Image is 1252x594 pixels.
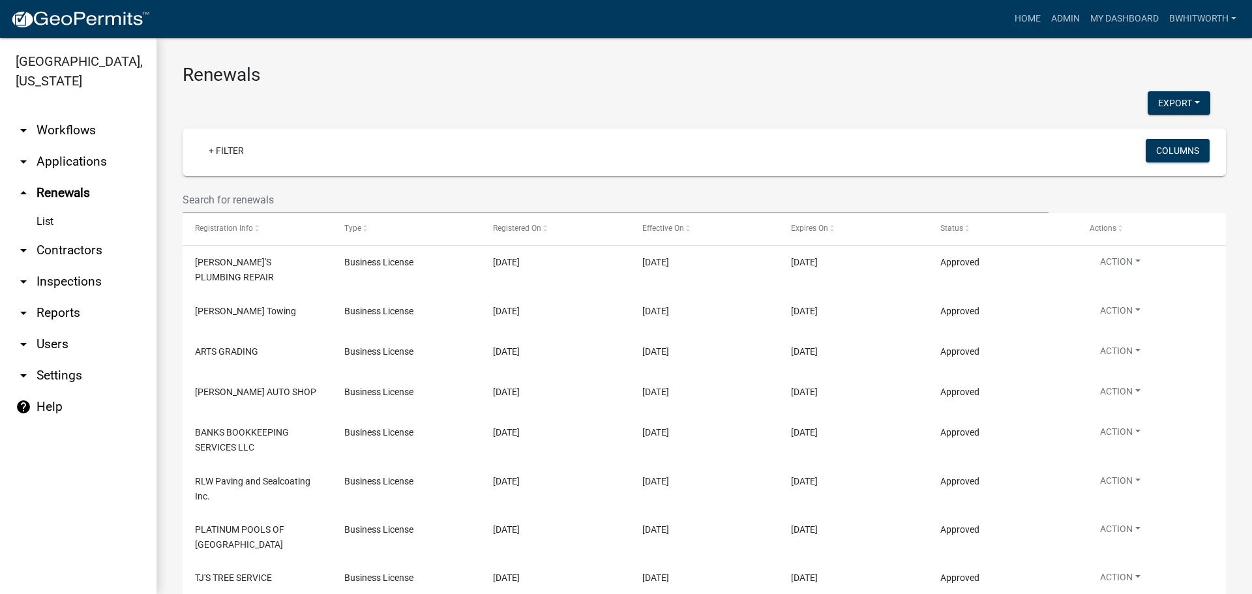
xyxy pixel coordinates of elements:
[493,427,520,438] span: 7/28/2025
[791,524,818,535] span: 12/31/2025
[195,427,289,453] span: BANKS BOOKKEEPING SERVICES LLC
[791,224,828,233] span: Expires On
[16,274,31,290] i: arrow_drop_down
[493,387,520,397] span: 7/30/2025
[642,524,669,535] span: 7/22/2025
[791,427,818,438] span: 12/31/2025
[642,257,669,267] span: 8/1/2025
[183,186,1049,213] input: Search for renewals
[1090,385,1151,404] button: Action
[791,476,818,486] span: 12/31/2025
[195,572,272,583] span: TJ'S TREE SERVICE
[940,224,963,233] span: Status
[1090,522,1151,541] button: Action
[16,185,31,201] i: arrow_drop_up
[16,336,31,352] i: arrow_drop_down
[642,224,684,233] span: Effective On
[791,387,818,397] span: 12/31/2025
[940,387,979,397] span: Approved
[642,306,669,316] span: 7/31/2025
[16,368,31,383] i: arrow_drop_down
[1090,255,1151,274] button: Action
[493,346,520,357] span: 7/31/2025
[344,476,413,486] span: Business License
[16,399,31,415] i: help
[493,224,541,233] span: Registered On
[493,476,520,486] span: 7/28/2025
[940,572,979,583] span: Approved
[16,123,31,138] i: arrow_drop_down
[183,213,332,245] datatable-header-cell: Registration Info
[1090,344,1151,363] button: Action
[940,476,979,486] span: Approved
[642,476,669,486] span: 7/28/2025
[344,572,413,583] span: Business License
[630,213,779,245] datatable-header-cell: Effective On
[1090,224,1116,233] span: Actions
[791,257,818,267] span: 12/31/2025
[16,154,31,170] i: arrow_drop_down
[344,524,413,535] span: Business License
[195,387,316,397] span: PANTOJA AUTO SHOP
[940,524,979,535] span: Approved
[928,213,1077,245] datatable-header-cell: Status
[183,64,1226,86] h3: Renewals
[791,572,818,583] span: 12/31/2025
[493,306,520,316] span: 7/31/2025
[344,387,413,397] span: Business License
[791,346,818,357] span: 12/31/2025
[1090,425,1151,444] button: Action
[1009,7,1046,31] a: Home
[642,387,669,397] span: 7/30/2025
[493,572,520,583] span: 7/21/2025
[1148,91,1210,115] button: Export
[642,346,669,357] span: 7/31/2025
[481,213,630,245] datatable-header-cell: Registered On
[1164,7,1242,31] a: BWhitworth
[493,257,520,267] span: 8/1/2025
[195,224,253,233] span: Registration Info
[195,524,284,550] span: PLATINUM POOLS OF NORTH GA
[1085,7,1164,31] a: My Dashboard
[1090,571,1151,589] button: Action
[1090,474,1151,493] button: Action
[791,306,818,316] span: 12/31/2025
[198,139,254,162] a: + Filter
[940,306,979,316] span: Approved
[940,427,979,438] span: Approved
[195,346,258,357] span: ARTS GRADING
[195,306,296,316] span: Bradburn's Towing
[16,243,31,258] i: arrow_drop_down
[1077,213,1226,245] datatable-header-cell: Actions
[344,257,413,267] span: Business License
[344,224,361,233] span: Type
[332,213,481,245] datatable-header-cell: Type
[642,572,669,583] span: 7/21/2025
[1146,139,1210,162] button: Columns
[195,257,274,282] span: DAN'S PLUMBING REPAIR
[1046,7,1085,31] a: Admin
[642,427,669,438] span: 7/28/2025
[195,476,310,501] span: RLW Paving and Sealcoating Inc.
[779,213,928,245] datatable-header-cell: Expires On
[344,346,413,357] span: Business License
[1090,304,1151,323] button: Action
[940,346,979,357] span: Approved
[940,257,979,267] span: Approved
[16,305,31,321] i: arrow_drop_down
[344,427,413,438] span: Business License
[493,524,520,535] span: 7/22/2025
[344,306,413,316] span: Business License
